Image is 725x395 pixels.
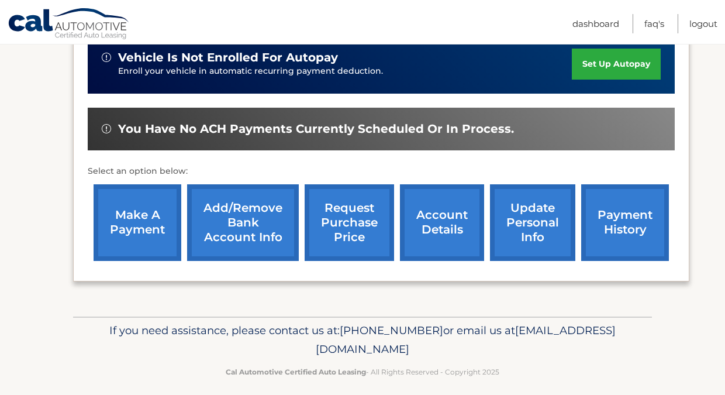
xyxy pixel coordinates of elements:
[187,184,299,261] a: Add/Remove bank account info
[81,366,644,378] p: - All Rights Reserved - Copyright 2025
[118,65,572,78] p: Enroll your vehicle in automatic recurring payment deduction.
[340,324,443,337] span: [PHONE_NUMBER]
[94,184,181,261] a: make a payment
[305,184,394,261] a: request purchase price
[88,164,675,178] p: Select an option below:
[572,14,619,33] a: Dashboard
[644,14,664,33] a: FAQ's
[400,184,484,261] a: account details
[118,122,514,136] span: You have no ACH payments currently scheduled or in process.
[572,49,661,80] a: set up autopay
[490,184,575,261] a: update personal info
[81,321,644,359] p: If you need assistance, please contact us at: or email us at
[581,184,669,261] a: payment history
[102,124,111,133] img: alert-white.svg
[8,8,130,42] a: Cal Automotive
[689,14,717,33] a: Logout
[102,53,111,62] img: alert-white.svg
[226,367,366,376] strong: Cal Automotive Certified Auto Leasing
[118,50,338,65] span: vehicle is not enrolled for autopay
